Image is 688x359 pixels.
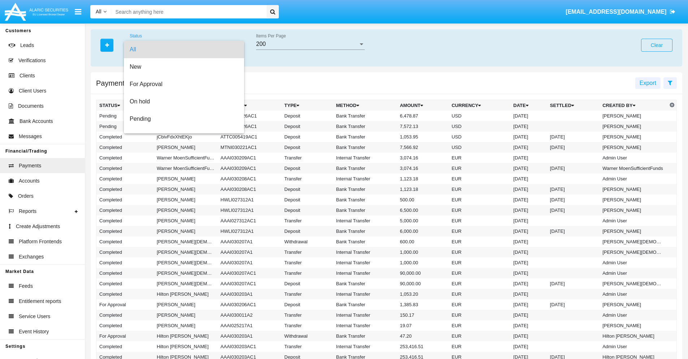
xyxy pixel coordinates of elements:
span: All [130,41,238,58]
span: Rejected [130,128,238,145]
span: Pending [130,110,238,128]
span: New [130,58,238,76]
span: For Approval [130,76,238,93]
span: On hold [130,93,238,110]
